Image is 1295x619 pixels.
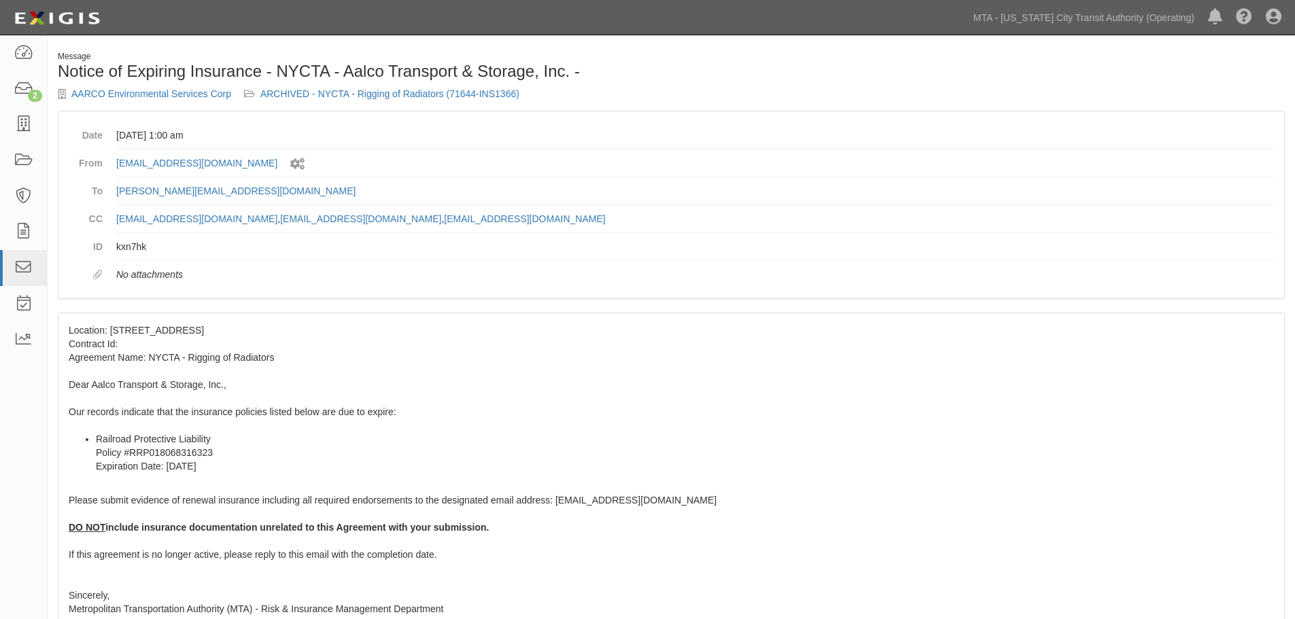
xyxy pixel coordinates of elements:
dt: ID [69,233,103,253]
i: Attachments [93,270,103,280]
a: [EMAIL_ADDRESS][DOMAIN_NAME] [116,213,277,224]
dd: [DATE] 1:00 am [116,122,1274,149]
dd: , , [116,205,1274,233]
dt: CC [69,205,103,226]
a: [EMAIL_ADDRESS][DOMAIN_NAME] [280,213,441,224]
u: DO NOT [69,522,105,533]
dd: kxn7hk [116,233,1274,261]
h1: Notice of Expiring Insurance - NYCTA - Aalco Transport & Storage, Inc. - [58,63,661,80]
a: [EMAIL_ADDRESS][DOMAIN_NAME] [116,158,277,169]
a: ARCHIVED - NYCTA - Rigging of Radiators (71644-INS1366) [260,88,519,99]
dt: Date [69,122,103,142]
div: 2 [28,90,42,102]
i: Help Center - Complianz [1236,10,1252,26]
a: [PERSON_NAME][EMAIL_ADDRESS][DOMAIN_NAME] [116,185,356,196]
i: Sent by system workflow [290,158,305,170]
div: Message [58,51,661,63]
a: AARCO Environmental Services Corp [71,88,231,99]
em: No attachments [116,269,183,280]
a: [EMAIL_ADDRESS][DOMAIN_NAME] [444,213,605,224]
img: logo-5460c22ac91f19d4615b14bd174203de0afe785f0fc80cf4dbbc73dc1793850b.png [10,6,104,31]
li: Railroad Protective Liability Policy #RRP018068316323 Expiration Date: [DATE] [96,432,1274,473]
dt: From [69,149,103,170]
dt: To [69,177,103,198]
a: MTA - [US_STATE] City Transit Authority (Operating) [967,4,1201,31]
b: include insurance documentation unrelated to this Agreement with your submission. [69,522,489,533]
